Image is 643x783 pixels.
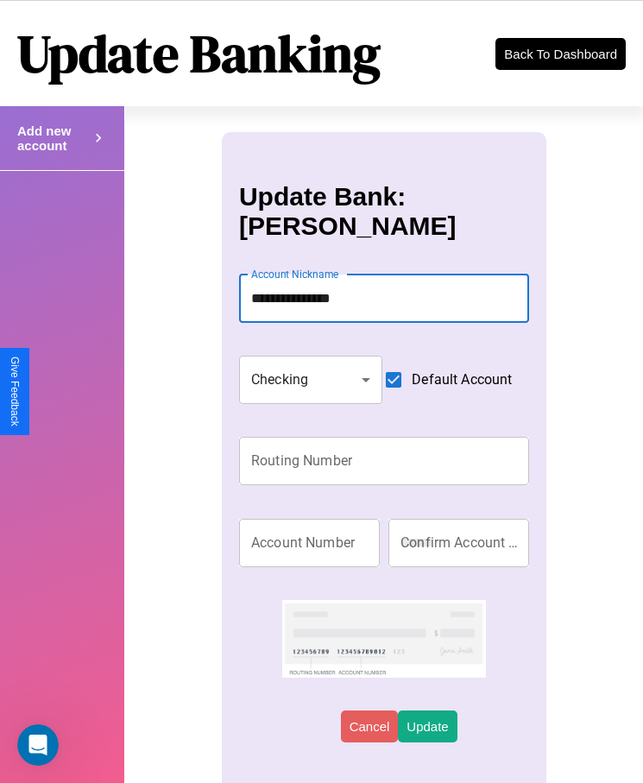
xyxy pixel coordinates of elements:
[341,710,399,742] button: Cancel
[398,710,457,742] button: Update
[251,267,339,281] label: Account Nickname
[17,18,381,89] h1: Update Banking
[495,38,626,70] button: Back To Dashboard
[17,724,59,766] iframe: Intercom live chat
[17,123,90,153] h4: Add new account
[239,356,382,404] div: Checking
[282,600,485,678] img: check
[9,357,21,426] div: Give Feedback
[239,182,529,241] h3: Update Bank: [PERSON_NAME]
[412,369,512,390] span: Default Account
